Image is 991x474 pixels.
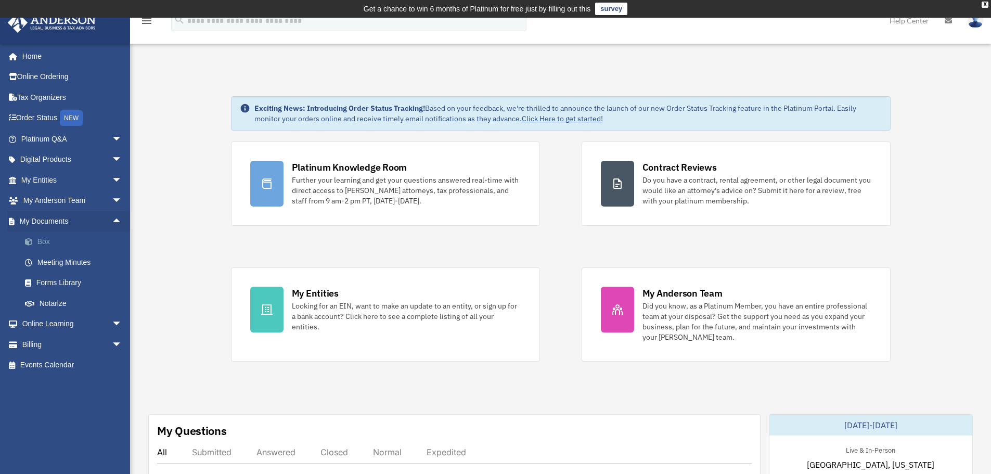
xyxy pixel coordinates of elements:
[112,129,133,150] span: arrow_drop_down
[7,170,138,190] a: My Entitiesarrow_drop_down
[192,447,231,457] div: Submitted
[292,161,407,174] div: Platinum Knowledge Room
[7,314,138,335] a: Online Learningarrow_drop_down
[642,161,717,174] div: Contract Reviews
[256,447,295,457] div: Answered
[5,12,99,33] img: Anderson Advisors Platinum Portal
[373,447,402,457] div: Normal
[15,273,138,293] a: Forms Library
[7,211,138,232] a: My Documentsarrow_drop_up
[642,287,723,300] div: My Anderson Team
[7,334,138,355] a: Billingarrow_drop_down
[157,447,167,457] div: All
[807,458,934,471] span: [GEOGRAPHIC_DATA], [US_STATE]
[364,3,591,15] div: Get a chance to win 6 months of Platinum for free just by filling out this
[582,142,891,226] a: Contract Reviews Do you have a contract, rental agreement, or other legal document you would like...
[60,110,83,126] div: NEW
[7,355,138,376] a: Events Calendar
[292,301,521,332] div: Looking for an EIN, want to make an update to an entity, or sign up for a bank account? Click her...
[7,190,138,211] a: My Anderson Teamarrow_drop_down
[112,190,133,212] span: arrow_drop_down
[320,447,348,457] div: Closed
[582,267,891,362] a: My Anderson Team Did you know, as a Platinum Member, you have an entire professional team at your...
[427,447,466,457] div: Expedited
[292,287,339,300] div: My Entities
[140,18,153,27] a: menu
[292,175,521,206] div: Further your learning and get your questions answered real-time with direct access to [PERSON_NAM...
[595,3,627,15] a: survey
[7,149,138,170] a: Digital Productsarrow_drop_down
[838,444,904,455] div: Live & In-Person
[642,175,871,206] div: Do you have a contract, rental agreement, or other legal document you would like an attorney's ad...
[15,252,138,273] a: Meeting Minutes
[140,15,153,27] i: menu
[112,211,133,232] span: arrow_drop_up
[112,149,133,171] span: arrow_drop_down
[982,2,988,8] div: close
[254,103,882,124] div: Based on your feedback, we're thrilled to announce the launch of our new Order Status Tracking fe...
[254,104,425,113] strong: Exciting News: Introducing Order Status Tracking!
[15,232,138,252] a: Box
[157,423,227,439] div: My Questions
[522,114,603,123] a: Click Here to get started!
[7,108,138,129] a: Order StatusNEW
[642,301,871,342] div: Did you know, as a Platinum Member, you have an entire professional team at your disposal? Get th...
[231,142,540,226] a: Platinum Knowledge Room Further your learning and get your questions answered real-time with dire...
[15,293,138,314] a: Notarize
[174,14,185,25] i: search
[112,334,133,355] span: arrow_drop_down
[7,67,138,87] a: Online Ordering
[112,170,133,191] span: arrow_drop_down
[112,314,133,335] span: arrow_drop_down
[7,129,138,149] a: Platinum Q&Aarrow_drop_down
[7,87,138,108] a: Tax Organizers
[231,267,540,362] a: My Entities Looking for an EIN, want to make an update to an entity, or sign up for a bank accoun...
[968,13,983,28] img: User Pic
[7,46,133,67] a: Home
[769,415,972,435] div: [DATE]-[DATE]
